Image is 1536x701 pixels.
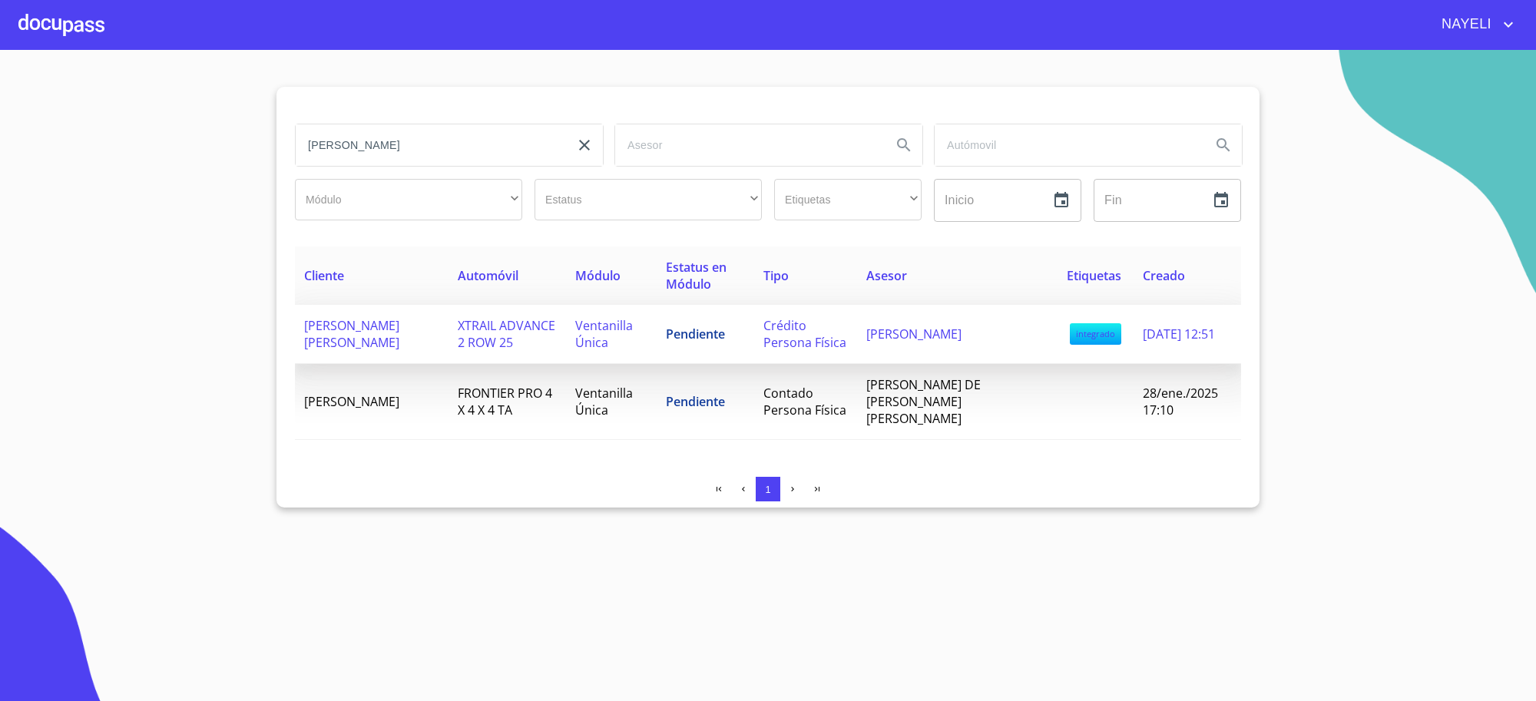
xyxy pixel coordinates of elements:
span: [PERSON_NAME] [PERSON_NAME] [304,317,399,351]
div: ​ [774,179,922,220]
span: Contado Persona Física [763,385,846,418]
span: XTRAIL ADVANCE 2 ROW 25 [458,317,555,351]
span: Módulo [575,267,621,284]
div: ​ [535,179,762,220]
input: search [615,124,879,166]
span: Automóvil [458,267,518,284]
span: [DATE] 12:51 [1143,326,1215,342]
span: 28/ene./2025 17:10 [1143,385,1218,418]
span: Estatus en Módulo [666,259,727,293]
button: Search [886,127,922,164]
button: Search [1205,127,1242,164]
div: ​ [295,179,522,220]
span: Asesor [866,267,907,284]
span: Etiquetas [1067,267,1121,284]
span: Crédito Persona Física [763,317,846,351]
span: Ventanilla Única [575,317,633,351]
span: [PERSON_NAME] [304,393,399,410]
button: clear input [566,127,603,164]
span: [PERSON_NAME] [866,326,962,342]
span: 1 [765,484,770,495]
span: Cliente [304,267,344,284]
span: Pendiente [666,393,725,410]
input: search [935,124,1199,166]
span: FRONTIER PRO 4 X 4 X 4 TA [458,385,552,418]
span: Creado [1143,267,1185,284]
span: Tipo [763,267,789,284]
span: Pendiente [666,326,725,342]
span: integrado [1070,323,1121,345]
span: Ventanilla Única [575,385,633,418]
button: 1 [756,477,780,501]
button: account of current user [1430,12,1518,37]
input: search [296,124,560,166]
span: NAYELI [1430,12,1499,37]
span: [PERSON_NAME] DE [PERSON_NAME] [PERSON_NAME] [866,376,981,427]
